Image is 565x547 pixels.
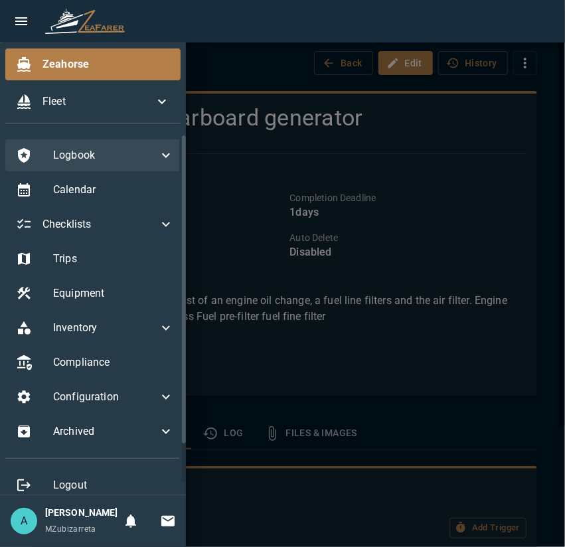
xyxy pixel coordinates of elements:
div: Inventory [5,312,185,344]
div: Equipment [5,277,185,309]
span: Checklists [42,216,158,232]
span: Zeahorse [42,56,170,72]
span: Compliance [53,354,174,370]
img: ZeaFarer Logo [45,5,125,37]
span: Inventory [53,320,158,336]
div: Configuration [5,381,185,413]
div: Zeahorse [5,48,181,80]
div: Trips [5,243,185,275]
h6: [PERSON_NAME] [45,506,118,520]
span: Logbook [53,147,158,163]
span: Configuration [53,389,158,405]
div: A [11,508,37,534]
span: Equipment [53,285,174,301]
div: Checklists [5,208,185,240]
span: MZubizarreta [45,524,96,534]
div: Archived [5,416,185,447]
div: Fleet [5,86,181,117]
button: Invitations [155,508,181,534]
span: Calendar [53,182,174,198]
span: Fleet [42,94,154,110]
button: Notifications [118,508,144,534]
div: Calendar [5,174,185,206]
div: Logbook [5,139,185,171]
span: Trips [53,251,174,267]
div: Logout [5,469,185,501]
span: Logout [53,477,174,493]
span: Archived [53,424,158,439]
div: Compliance [5,347,185,378]
button: open drawer [8,8,35,35]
